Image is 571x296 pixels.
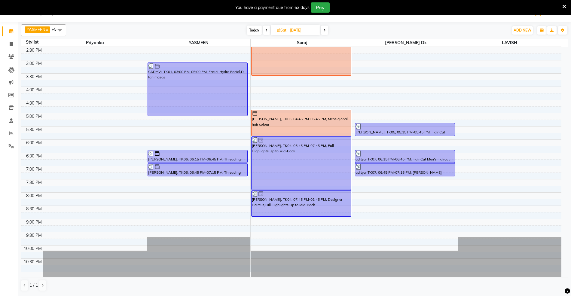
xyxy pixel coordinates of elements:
[25,206,43,212] div: 8:30 PM
[25,87,43,93] div: 4:00 PM
[25,127,43,133] div: 5:30 PM
[354,39,458,47] span: [PERSON_NAME] Dk
[21,39,43,45] div: Stylist
[23,246,43,252] div: 10:00 PM
[29,282,38,288] span: 1 / 1
[25,140,43,146] div: 6:00 PM
[355,150,455,163] div: aditya, TK07, 06:15 PM-06:45 PM, Hair Cut Men's Haircut
[52,27,61,32] span: +5
[25,179,43,186] div: 7:30 PM
[25,113,43,120] div: 5:00 PM
[235,5,310,11] div: You have a payment due from 63 days
[27,27,45,32] span: YASMEEN
[252,23,351,75] div: [PERSON_NAME], TK02, 01:30 PM-03:30 PM, Natural Global Hair Coloring Up to Mid-Back
[25,60,43,67] div: 3:00 PM
[148,63,247,116] div: SADHVI, TK01, 03:00 PM-05:00 PM, Facial Hydra Facial,D-tan masqe
[355,163,455,176] div: aditya, TK07, 06:45 PM-07:15 PM, [PERSON_NAME] Trim,Hair Cut Men's Haircut
[25,166,43,172] div: 7:00 PM
[43,39,147,47] span: priyanka
[45,27,48,32] a: x
[247,26,262,35] span: Today
[147,39,250,47] span: YASMEEN
[252,110,351,136] div: [PERSON_NAME], TK03, 04:45 PM-05:45 PM, Mens global hair colour
[276,28,288,32] span: Sat
[252,137,351,190] div: [PERSON_NAME], TK04, 05:45 PM-07:45 PM, Full Highlights Up to Mid-Back
[25,193,43,199] div: 8:00 PM
[288,26,318,35] input: 2024-12-28
[148,150,247,163] div: [PERSON_NAME], TK06, 06:15 PM-06:45 PM, Threading Eyebrows
[25,232,43,239] div: 9:30 PM
[252,191,351,216] div: [PERSON_NAME], TK04, 07:45 PM-08:45 PM, Designer Haircut,Full Highlights Up to Mid-Back
[512,26,533,35] button: ADD NEW
[25,74,43,80] div: 3:30 PM
[355,123,455,136] div: [PERSON_NAME], TK05, 05:15 PM-05:45 PM, Hair Cut Men's Haircut
[148,163,247,176] div: [PERSON_NAME], TK06, 06:45 PM-07:15 PM, Threading Upper Lip,Threading Eyebrows
[25,100,43,106] div: 4:30 PM
[23,259,43,265] div: 10:30 PM
[311,2,330,13] button: Pay
[25,47,43,53] div: 2:30 PM
[25,153,43,159] div: 6:30 PM
[458,39,562,47] span: LAVISH
[251,39,354,47] span: suraj
[25,219,43,225] div: 9:00 PM
[514,28,531,32] span: ADD NEW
